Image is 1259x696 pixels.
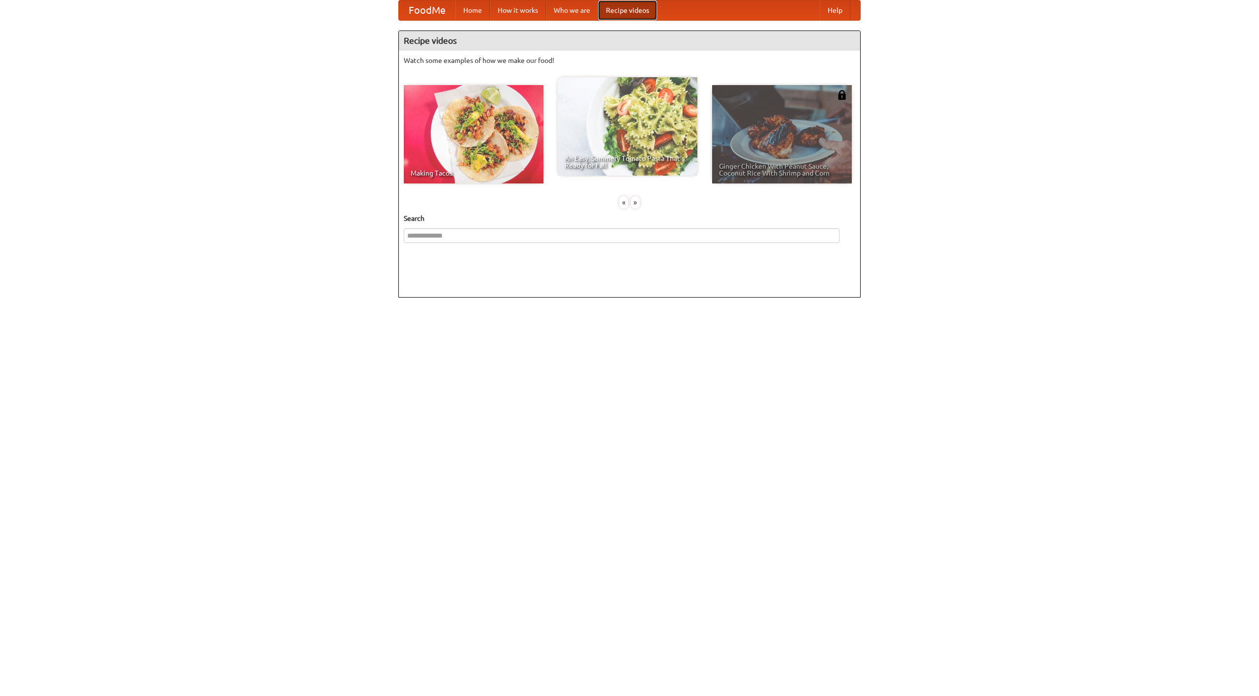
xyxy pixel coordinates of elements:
a: Making Tacos [404,85,543,183]
span: Making Tacos [411,170,537,177]
a: FoodMe [399,0,455,20]
a: An Easy, Summery Tomato Pasta That's Ready for Fall [558,77,697,176]
div: « [619,196,628,209]
h4: Recipe videos [399,31,860,51]
a: Help [820,0,850,20]
span: An Easy, Summery Tomato Pasta That's Ready for Fall [565,155,690,169]
a: Who we are [546,0,598,20]
h5: Search [404,213,855,223]
a: Recipe videos [598,0,657,20]
div: » [631,196,640,209]
p: Watch some examples of how we make our food! [404,56,855,65]
a: Home [455,0,490,20]
img: 483408.png [837,90,847,100]
a: How it works [490,0,546,20]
